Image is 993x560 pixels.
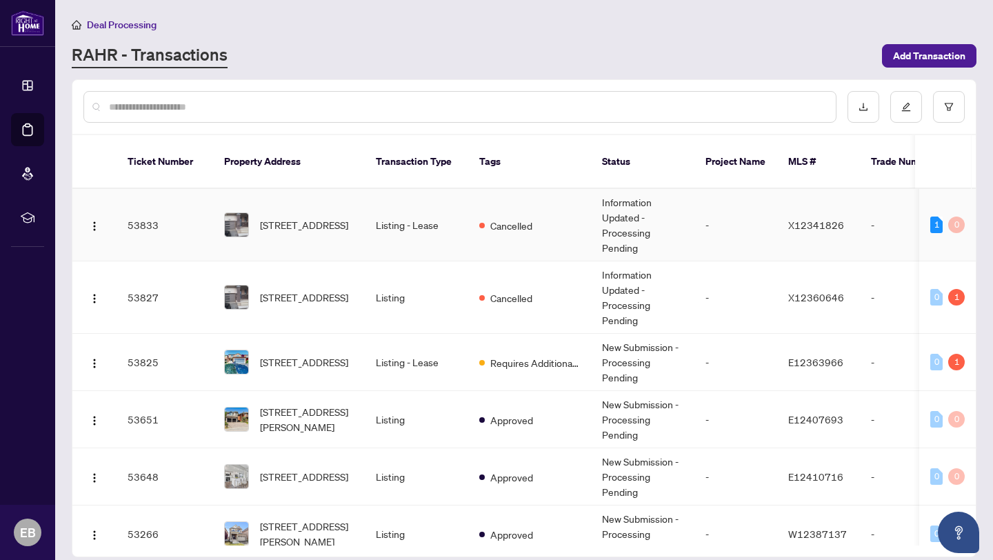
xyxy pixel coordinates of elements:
td: Listing [365,448,468,506]
button: Logo [83,351,106,373]
span: download [859,102,868,112]
td: - [694,391,777,448]
div: 0 [948,217,965,233]
img: Logo [89,530,100,541]
td: - [860,391,956,448]
span: Approved [490,412,533,428]
span: E12410716 [788,470,843,483]
div: 0 [930,526,943,542]
div: 0 [948,411,965,428]
td: New Submission - Processing Pending [591,391,694,448]
td: - [860,189,956,261]
td: 53827 [117,261,213,334]
span: [STREET_ADDRESS][PERSON_NAME] [260,519,354,549]
div: 1 [930,217,943,233]
button: Add Transaction [882,44,976,68]
td: 53825 [117,334,213,391]
div: 0 [930,354,943,370]
div: 1 [948,289,965,306]
td: - [694,448,777,506]
img: Logo [89,472,100,483]
th: Status [591,135,694,189]
span: home [72,20,81,30]
td: Listing - Lease [365,334,468,391]
span: Deal Processing [87,19,157,31]
th: Tags [468,135,591,189]
span: Approved [490,470,533,485]
div: 0 [930,411,943,428]
img: thumbnail-img [225,522,248,546]
img: thumbnail-img [225,465,248,488]
span: W12387137 [788,528,847,540]
span: X12341826 [788,219,844,231]
th: Transaction Type [365,135,468,189]
img: thumbnail-img [225,350,248,374]
span: X12360646 [788,291,844,303]
th: Project Name [694,135,777,189]
img: Logo [89,358,100,369]
th: Trade Number [860,135,956,189]
td: - [694,334,777,391]
td: 53651 [117,391,213,448]
span: Cancelled [490,218,532,233]
th: MLS # [777,135,860,189]
span: EB [20,523,36,542]
span: [STREET_ADDRESS] [260,290,348,305]
td: New Submission - Processing Pending [591,334,694,391]
span: Add Transaction [893,45,965,67]
td: - [694,261,777,334]
td: - [860,448,956,506]
span: E12407693 [788,413,843,426]
img: thumbnail-img [225,286,248,309]
span: Approved [490,527,533,542]
td: Listing - Lease [365,189,468,261]
td: - [860,334,956,391]
td: Information Updated - Processing Pending [591,189,694,261]
span: [STREET_ADDRESS] [260,469,348,484]
button: Open asap [938,512,979,553]
img: Logo [89,415,100,426]
span: [STREET_ADDRESS] [260,217,348,232]
span: [STREET_ADDRESS] [260,354,348,370]
td: 53833 [117,189,213,261]
td: Listing [365,261,468,334]
div: 0 [948,468,965,485]
div: 1 [948,354,965,370]
span: filter [944,102,954,112]
a: RAHR - Transactions [72,43,228,68]
td: - [694,189,777,261]
img: logo [11,10,44,36]
th: Ticket Number [117,135,213,189]
button: Logo [83,408,106,430]
span: E12363966 [788,356,843,368]
div: 0 [930,468,943,485]
img: Logo [89,221,100,232]
button: edit [890,91,922,123]
span: edit [901,102,911,112]
th: Property Address [213,135,365,189]
span: Requires Additional Docs [490,355,580,370]
button: Logo [83,523,106,545]
span: [STREET_ADDRESS][PERSON_NAME] [260,404,354,434]
button: download [847,91,879,123]
img: thumbnail-img [225,408,248,431]
td: - [860,261,956,334]
img: thumbnail-img [225,213,248,237]
button: Logo [83,214,106,236]
td: New Submission - Processing Pending [591,448,694,506]
td: Listing [365,391,468,448]
td: Information Updated - Processing Pending [591,261,694,334]
td: 53648 [117,448,213,506]
img: Logo [89,293,100,304]
span: Cancelled [490,290,532,306]
div: 0 [930,289,943,306]
button: Logo [83,466,106,488]
button: filter [933,91,965,123]
button: Logo [83,286,106,308]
